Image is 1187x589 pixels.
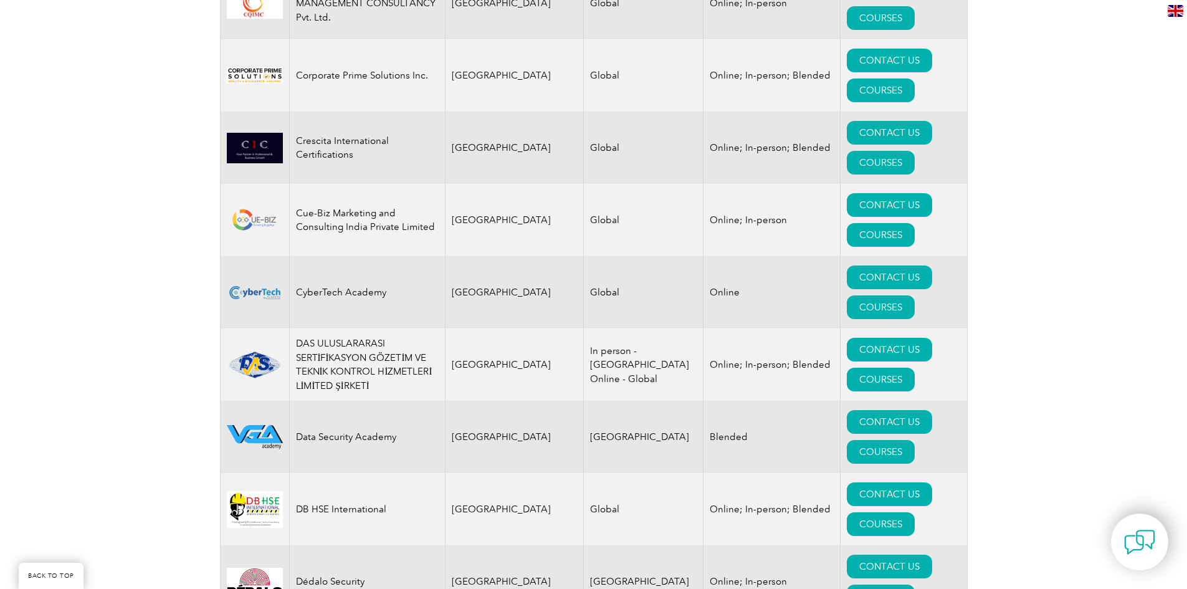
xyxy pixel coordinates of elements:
img: en [1168,5,1183,17]
td: Online [703,256,841,328]
a: BACK TO TOP [19,563,83,589]
a: COURSES [847,6,915,30]
img: b118c505-f3a0-ea11-a812-000d3ae11abd-logo.png [227,206,283,234]
td: [GEOGRAPHIC_DATA] [584,401,703,473]
td: Global [584,112,703,184]
td: Online; In-person; Blended [703,328,841,401]
a: COURSES [847,79,915,102]
a: COURSES [847,512,915,536]
a: COURSES [847,368,915,391]
img: 12b7c7c5-1696-ea11-a812-000d3ae11abd-logo.jpg [227,67,283,84]
td: [GEOGRAPHIC_DATA] [445,184,584,256]
a: COURSES [847,440,915,464]
a: COURSES [847,295,915,319]
td: Online; In-person; Blended [703,473,841,545]
td: Global [584,184,703,256]
a: CONTACT US [847,555,932,578]
img: 798996db-ac37-ef11-a316-00224812a81c-logo.png [227,133,283,163]
td: Blended [703,401,841,473]
td: [GEOGRAPHIC_DATA] [445,401,584,473]
td: Online; In-person [703,184,841,256]
a: COURSES [847,223,915,247]
td: DB HSE International [289,473,445,545]
td: Crescita International Certifications [289,112,445,184]
a: CONTACT US [847,482,932,506]
td: DAS ULUSLARARASI SERTİFİKASYON GÖZETİM VE TEKNİK KONTROL HİZMETLERİ LİMİTED ŞİRKETİ [289,328,445,401]
img: 5361e80d-26f3-ed11-8848-00224814fd52-logo.jpg [227,491,283,528]
td: Online; In-person; Blended [703,112,841,184]
td: Data Security Academy [289,401,445,473]
td: [GEOGRAPHIC_DATA] [445,473,584,545]
td: Global [584,39,703,112]
td: Corporate Prime Solutions Inc. [289,39,445,112]
td: Global [584,473,703,545]
td: [GEOGRAPHIC_DATA] [445,256,584,328]
a: CONTACT US [847,121,932,145]
td: Online; In-person; Blended [703,39,841,112]
a: CONTACT US [847,266,932,289]
img: contact-chat.png [1124,527,1155,558]
a: CONTACT US [847,338,932,362]
td: CyberTech Academy [289,256,445,328]
td: [GEOGRAPHIC_DATA] [445,112,584,184]
td: Cue-Biz Marketing and Consulting India Private Limited [289,184,445,256]
td: [GEOGRAPHIC_DATA] [445,328,584,401]
a: COURSES [847,151,915,175]
img: fbf62885-d94e-ef11-a316-000d3ad139cf-logo.png [227,277,283,308]
a: CONTACT US [847,49,932,72]
img: 1ae26fad-5735-ef11-a316-002248972526-logo.png [227,350,283,380]
img: 2712ab11-b677-ec11-8d20-002248183cf6-logo.png [227,425,283,449]
a: CONTACT US [847,193,932,217]
td: Global [584,256,703,328]
td: In person - [GEOGRAPHIC_DATA] Online - Global [584,328,703,401]
td: [GEOGRAPHIC_DATA] [445,39,584,112]
a: CONTACT US [847,410,932,434]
